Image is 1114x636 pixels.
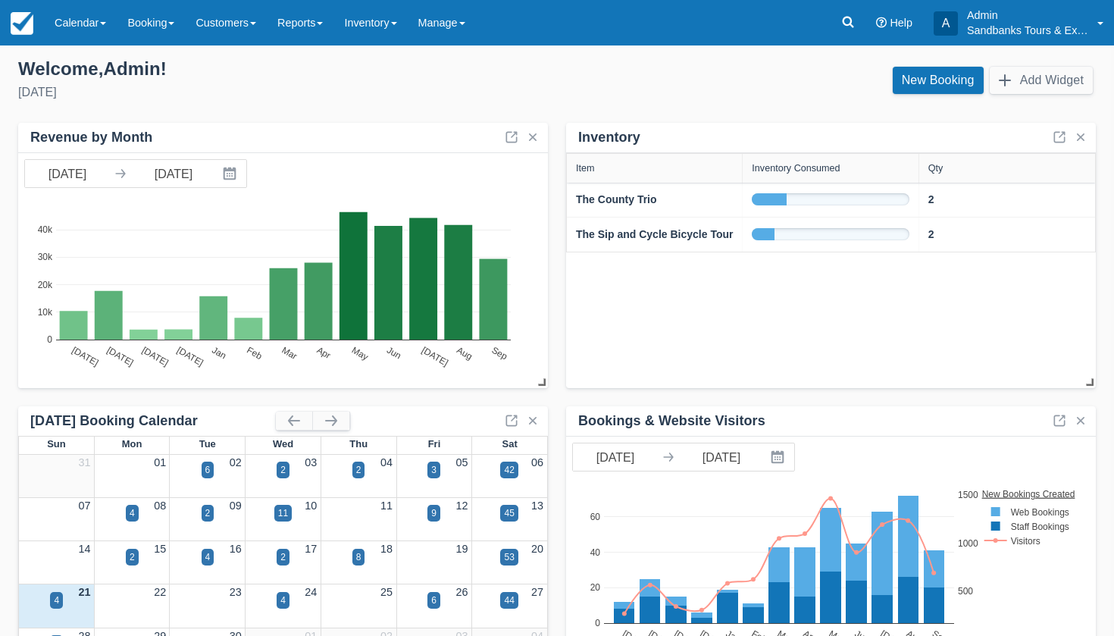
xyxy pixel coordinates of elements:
a: 12 [455,500,468,512]
a: 07 [79,500,91,512]
div: [DATE] Booking Calendar [30,412,276,430]
div: 6 [431,594,437,607]
span: Wed [273,438,293,450]
a: 10 [305,500,317,512]
a: 24 [305,586,317,598]
a: 20 [531,543,543,555]
strong: The County Trio [576,193,657,205]
button: Interact with the calendar and add the check-in date for your trip. [216,160,246,187]
div: Bookings & Website Visitors [578,412,765,430]
a: 14 [79,543,91,555]
span: Tue [199,438,216,450]
input: Start Date [573,443,658,471]
div: 2 [280,463,286,477]
div: Revenue by Month [30,129,152,146]
span: Help [890,17,912,29]
button: Interact with the calendar and add the check-in date for your trip. [764,443,794,471]
a: 03 [305,456,317,468]
div: Welcome , Admin ! [18,58,545,80]
div: 45 [504,506,514,520]
a: 21 [79,586,91,598]
div: 4 [205,550,211,564]
span: Sun [47,438,65,450]
strong: The Sip and Cycle Bicycle Tour [576,228,733,240]
div: 6 [205,463,211,477]
a: 15 [154,543,166,555]
div: 8 [356,550,361,564]
strong: 2 [928,228,934,240]
p: Sandbanks Tours & Experiences [967,23,1088,38]
div: 2 [356,463,361,477]
a: 16 [230,543,242,555]
a: 19 [455,543,468,555]
div: Inventory Consumed [752,163,840,174]
a: 05 [455,456,468,468]
a: 25 [380,586,393,598]
span: Mon [122,438,142,450]
a: 01 [154,456,166,468]
div: 11 [278,506,288,520]
div: 9 [431,506,437,520]
a: 11 [380,500,393,512]
div: 3 [431,463,437,477]
a: The County Trio [576,192,657,208]
i: Help [876,17,887,28]
div: 4 [280,594,286,607]
text: New Bookings Created [981,488,1075,499]
div: 44 [504,594,514,607]
a: 06 [531,456,543,468]
div: 4 [130,506,135,520]
a: 26 [455,586,468,598]
a: New Booking [893,67,984,94]
input: End Date [679,443,764,471]
span: Sat [502,438,518,450]
a: 08 [154,500,166,512]
a: 09 [230,500,242,512]
a: 02 [230,456,242,468]
div: A [934,11,958,36]
input: End Date [131,160,216,187]
div: 2 [130,550,135,564]
a: The Sip and Cycle Bicycle Tour [576,227,733,243]
a: 27 [531,586,543,598]
div: Item [576,163,595,174]
div: 2 [280,550,286,564]
span: Fri [428,438,441,450]
input: Start Date [25,160,110,187]
a: 31 [79,456,91,468]
a: 2 [928,227,934,243]
a: 17 [305,543,317,555]
div: Inventory [578,129,640,146]
div: [DATE] [18,83,545,102]
strong: 2 [928,193,934,205]
div: 53 [504,550,514,564]
div: 4 [54,594,59,607]
p: Admin [967,8,1088,23]
span: Thu [349,438,368,450]
a: 22 [154,586,166,598]
div: 2 [205,506,211,520]
a: 23 [230,586,242,598]
div: 42 [504,463,514,477]
img: checkfront-main-nav-mini-logo.png [11,12,33,35]
a: 04 [380,456,393,468]
button: Add Widget [990,67,1093,94]
a: 2 [928,192,934,208]
div: Qty [928,163,943,174]
a: 18 [380,543,393,555]
a: 13 [531,500,543,512]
